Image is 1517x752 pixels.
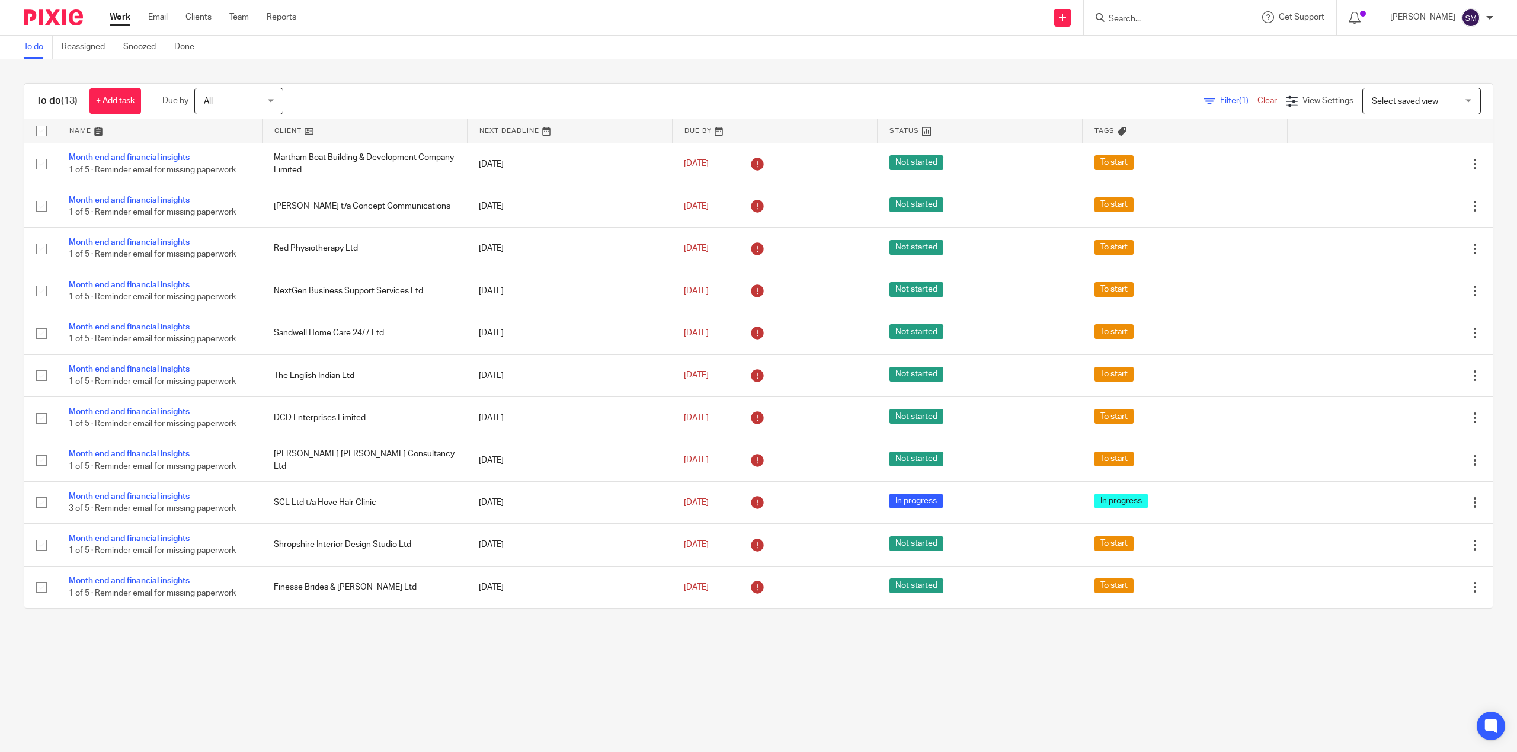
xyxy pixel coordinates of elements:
span: Get Support [1279,13,1324,21]
input: Search [1108,14,1214,25]
a: Month end and financial insights [69,323,190,331]
span: To start [1094,409,1134,424]
a: Reports [267,11,296,23]
td: [DATE] [467,228,672,270]
td: [DATE] [467,185,672,227]
td: [DATE] [467,566,672,608]
span: To start [1094,155,1134,170]
td: [DATE] [467,354,672,396]
span: Not started [889,367,943,382]
span: To start [1094,324,1134,339]
span: To start [1094,367,1134,382]
td: [PERSON_NAME] [PERSON_NAME] Consultancy Ltd [262,439,467,481]
span: Not started [889,536,943,551]
span: Filter [1220,97,1257,105]
a: To do [24,36,53,59]
span: 1 of 5 · Reminder email for missing paperwork [69,462,236,471]
span: [DATE] [684,540,709,549]
span: 1 of 5 · Reminder email for missing paperwork [69,377,236,386]
span: To start [1094,197,1134,212]
td: [DATE] [467,524,672,566]
span: Not started [889,409,943,424]
span: [DATE] [684,372,709,380]
span: [DATE] [684,414,709,422]
a: Clear [1257,97,1277,105]
p: [PERSON_NAME] [1390,11,1455,23]
a: Month end and financial insights [69,153,190,162]
td: Martham Boat Building & Development Company Limited [262,143,467,185]
td: Sandwell Home Care 24/7 Ltd [262,312,467,354]
span: 1 of 5 · Reminder email for missing paperwork [69,166,236,174]
a: Month end and financial insights [69,365,190,373]
td: [DATE] [467,270,672,312]
span: Not started [889,324,943,339]
td: [DATE] [467,312,672,354]
span: [DATE] [684,287,709,295]
a: Team [229,11,249,23]
a: Month end and financial insights [69,577,190,585]
a: Clients [185,11,212,23]
td: The English Indian Ltd [262,354,467,396]
a: Month end and financial insights [69,492,190,501]
img: Pixie [24,9,83,25]
td: DCD Enterprises Limited [262,397,467,439]
span: Not started [889,452,943,466]
td: Finesse Brides & [PERSON_NAME] Ltd [262,566,467,608]
span: Not started [889,240,943,255]
span: [DATE] [684,244,709,252]
a: Work [110,11,130,23]
span: To start [1094,536,1134,551]
td: [DATE] [467,481,672,523]
span: To start [1094,282,1134,297]
span: To start [1094,452,1134,466]
a: Month end and financial insights [69,450,190,458]
a: Month end and financial insights [69,196,190,204]
span: 1 of 5 · Reminder email for missing paperwork [69,589,236,597]
span: (13) [61,96,78,105]
span: [DATE] [684,329,709,337]
span: All [204,97,213,105]
td: [DATE] [467,143,672,185]
span: 1 of 5 · Reminder email for missing paperwork [69,293,236,301]
td: SCL Ltd t/a Hove Hair Clinic [262,481,467,523]
h1: To do [36,95,78,107]
a: Email [148,11,168,23]
span: In progress [1094,494,1148,508]
a: Month end and financial insights [69,281,190,289]
span: Tags [1094,127,1115,134]
p: Due by [162,95,188,107]
span: Not started [889,282,943,297]
a: Month end and financial insights [69,238,190,247]
span: (1) [1239,97,1249,105]
span: [DATE] [684,583,709,591]
span: Select saved view [1372,97,1438,105]
span: 1 of 5 · Reminder email for missing paperwork [69,208,236,216]
a: Month end and financial insights [69,408,190,416]
span: 1 of 5 · Reminder email for missing paperwork [69,420,236,428]
td: [DATE] [467,439,672,481]
a: Done [174,36,203,59]
span: 1 of 5 · Reminder email for missing paperwork [69,335,236,344]
td: NextGen Business Support Services Ltd [262,270,467,312]
td: [DATE] [467,397,672,439]
a: Snoozed [123,36,165,59]
img: svg%3E [1461,8,1480,27]
a: Month end and financial insights [69,535,190,543]
span: To start [1094,240,1134,255]
td: Shropshire Interior Design Studio Ltd [262,524,467,566]
a: + Add task [89,88,141,114]
span: In progress [889,494,943,508]
span: [DATE] [684,202,709,210]
span: [DATE] [684,456,709,464]
td: [PERSON_NAME] t/a Concept Communications [262,185,467,227]
a: Reassigned [62,36,114,59]
span: 3 of 5 · Reminder email for missing paperwork [69,504,236,513]
span: 1 of 5 · Reminder email for missing paperwork [69,547,236,555]
span: Not started [889,197,943,212]
span: [DATE] [684,498,709,507]
td: Red Physiotherapy Ltd [262,228,467,270]
span: Not started [889,578,943,593]
span: Not started [889,155,943,170]
span: To start [1094,578,1134,593]
span: [DATE] [684,160,709,168]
